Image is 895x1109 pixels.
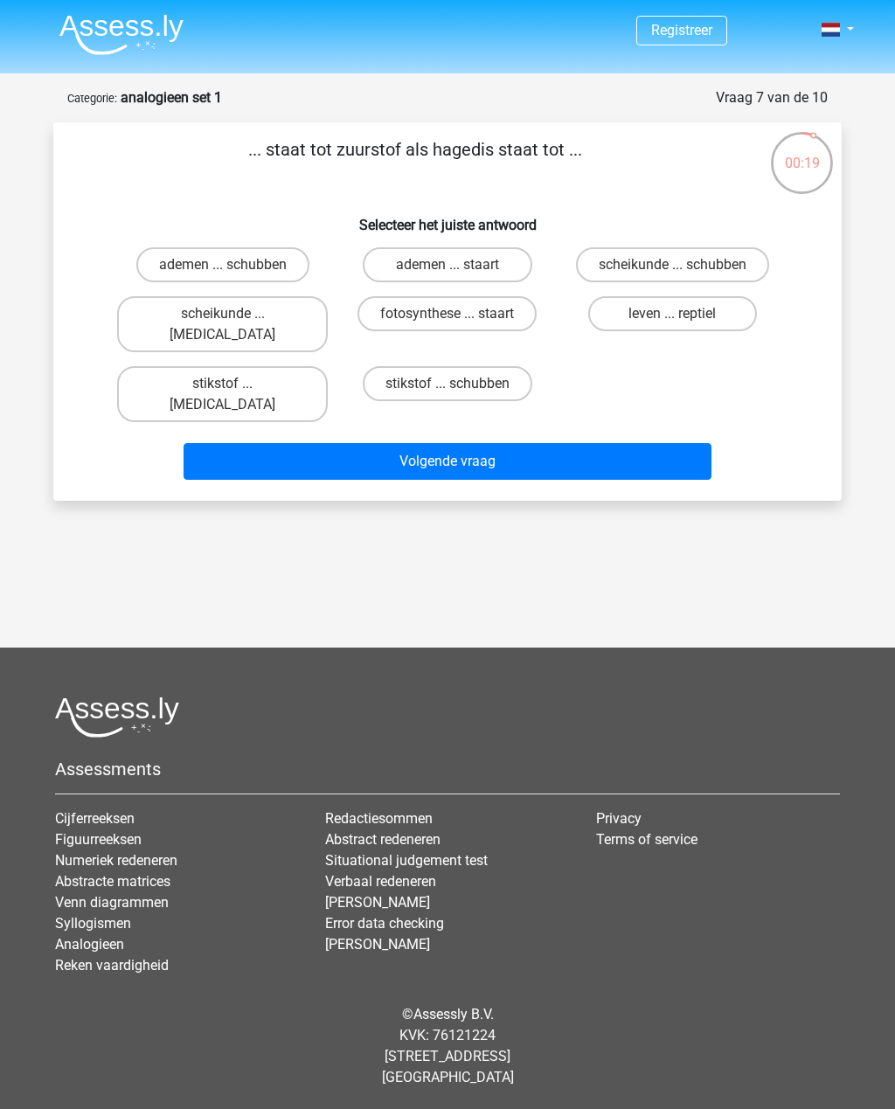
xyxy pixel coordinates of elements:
h6: Selecteer het juiste antwoord [81,203,814,233]
a: Analogieen [55,936,124,953]
a: Registreer [651,22,712,38]
p: ... staat tot zuurstof als hagedis staat tot ... [81,136,748,189]
a: Figuurreeksen [55,831,142,848]
label: ademen ... schubben [136,247,309,282]
a: Numeriek redeneren [55,852,177,869]
button: Volgende vraag [184,443,712,480]
strong: analogieen set 1 [121,89,222,106]
a: Cijferreeksen [55,810,135,827]
label: fotosynthese ... staart [357,296,537,331]
img: Assessly logo [55,697,179,738]
label: ademen ... staart [363,247,531,282]
label: scheikunde ... [MEDICAL_DATA] [117,296,328,352]
a: Error data checking [325,915,444,932]
small: Categorie: [67,92,117,105]
a: Abstract redeneren [325,831,441,848]
a: [PERSON_NAME] [325,936,430,953]
a: Situational judgement test [325,852,488,869]
label: stikstof ... schubben [363,366,532,401]
div: 00:19 [769,130,835,174]
a: Verbaal redeneren [325,873,436,890]
a: Privacy [596,810,642,827]
div: © KVK: 76121224 [STREET_ADDRESS] [GEOGRAPHIC_DATA] [42,990,853,1102]
a: Assessly B.V. [413,1006,494,1022]
a: Syllogismen [55,915,131,932]
a: Abstracte matrices [55,873,170,890]
label: scheikunde ... schubben [576,247,769,282]
div: Vraag 7 van de 10 [716,87,828,108]
a: [PERSON_NAME] [325,894,430,911]
a: Venn diagrammen [55,894,169,911]
img: Assessly [59,14,184,55]
label: leven ... reptiel [588,296,757,331]
a: Redactiesommen [325,810,433,827]
h5: Assessments [55,759,840,780]
a: Terms of service [596,831,697,848]
label: stikstof ... [MEDICAL_DATA] [117,366,328,422]
a: Reken vaardigheid [55,957,169,974]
